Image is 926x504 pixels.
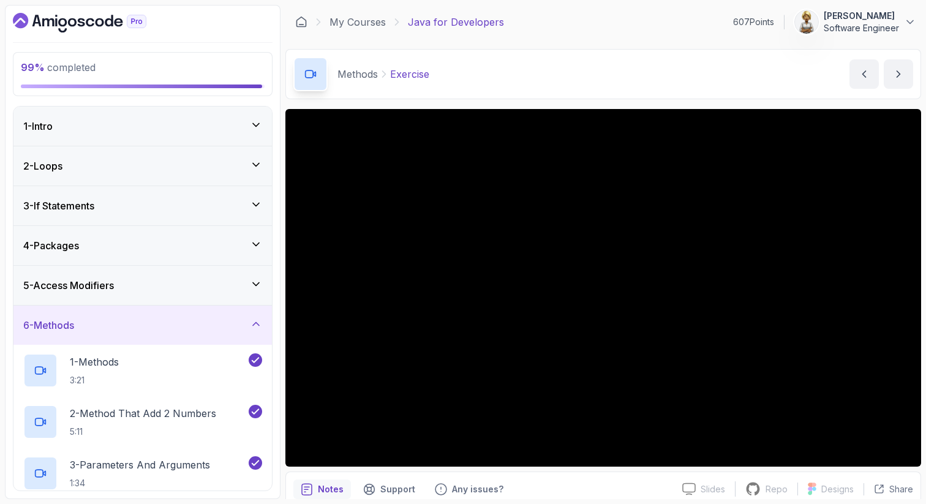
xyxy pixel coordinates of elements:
[70,355,119,369] p: 1 - Methods
[849,59,879,89] button: previous content
[329,15,386,29] a: My Courses
[70,477,210,489] p: 1:34
[884,59,913,89] button: next content
[824,10,899,22] p: [PERSON_NAME]
[390,67,429,81] p: Exercise
[23,278,114,293] h3: 5 - Access Modifiers
[794,10,916,34] button: user profile image[PERSON_NAME]Software Engineer
[293,480,351,499] button: notes button
[70,406,216,421] p: 2 - Method That Add 2 Numbers
[70,426,216,438] p: 5:11
[23,405,262,439] button: 2-Method That Add 2 Numbers5:11
[13,186,272,225] button: 3-If Statements
[864,483,913,495] button: Share
[766,483,788,495] p: Repo
[23,119,53,134] h3: 1 - Intro
[889,483,913,495] p: Share
[452,483,503,495] p: Any issues?
[13,266,272,305] button: 5-Access Modifiers
[70,374,119,386] p: 3:21
[23,159,62,173] h3: 2 - Loops
[733,16,774,28] p: 607 Points
[21,61,96,73] span: completed
[70,457,210,472] p: 3 - Parameters And Arguments
[23,198,94,213] h3: 3 - If Statements
[701,483,725,495] p: Slides
[13,13,175,32] a: Dashboard
[23,238,79,253] h3: 4 - Packages
[285,109,921,467] iframe: 6 - Exercise
[13,107,272,146] button: 1-Intro
[408,15,504,29] p: Java for Developers
[427,480,511,499] button: Feedback button
[795,10,818,34] img: user profile image
[824,22,899,34] p: Software Engineer
[23,318,74,333] h3: 6 - Methods
[13,226,272,265] button: 4-Packages
[337,67,378,81] p: Methods
[380,483,415,495] p: Support
[21,61,45,73] span: 99 %
[821,483,854,495] p: Designs
[318,483,344,495] p: Notes
[13,306,272,345] button: 6-Methods
[13,146,272,186] button: 2-Loops
[356,480,423,499] button: Support button
[23,456,262,491] button: 3-Parameters And Arguments1:34
[295,16,307,28] a: Dashboard
[23,353,262,388] button: 1-Methods3:21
